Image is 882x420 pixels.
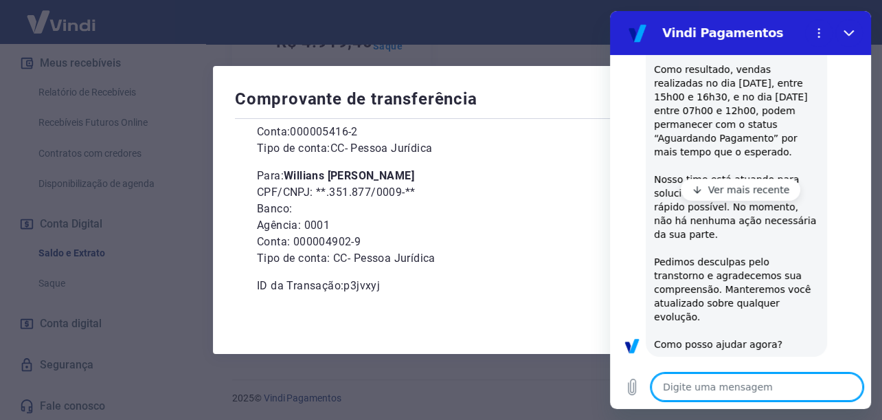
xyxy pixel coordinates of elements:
[257,168,625,184] p: Para:
[257,217,625,234] p: Agência: 0001
[257,140,625,157] p: Tipo de conta: CC - Pessoa Jurídica
[610,11,871,409] iframe: Janela de mensagens
[257,278,625,294] p: ID da Transação: p3jvxyj
[235,88,647,115] div: Comprovante de transferência
[257,184,625,201] p: CPF/CNPJ: **.351.877/0009-**
[284,169,414,182] b: Willians [PERSON_NAME]
[257,124,625,140] p: Conta: 000005416-2
[257,201,625,217] p: Banco:
[257,250,625,267] p: Tipo de conta: CC - Pessoa Jurídica
[257,234,625,250] p: Conta: 000004902-9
